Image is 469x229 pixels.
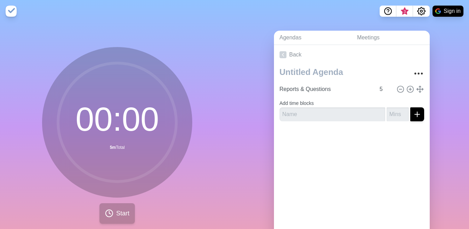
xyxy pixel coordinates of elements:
button: Settings [413,6,430,17]
span: 3 [402,9,407,14]
input: Mins [387,107,409,121]
span: Start [116,209,129,218]
a: Agendas [274,31,351,45]
a: Back [274,45,430,64]
button: Sign in [432,6,463,17]
input: Name [280,107,385,121]
img: google logo [435,8,441,14]
input: Name [277,82,375,96]
button: Start [99,203,135,224]
button: What’s new [396,6,413,17]
a: Meetings [351,31,430,45]
img: timeblocks logo [6,6,17,17]
label: Add time blocks [280,100,314,106]
button: Help [380,6,396,17]
button: More [412,67,426,81]
input: Mins [377,82,394,96]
